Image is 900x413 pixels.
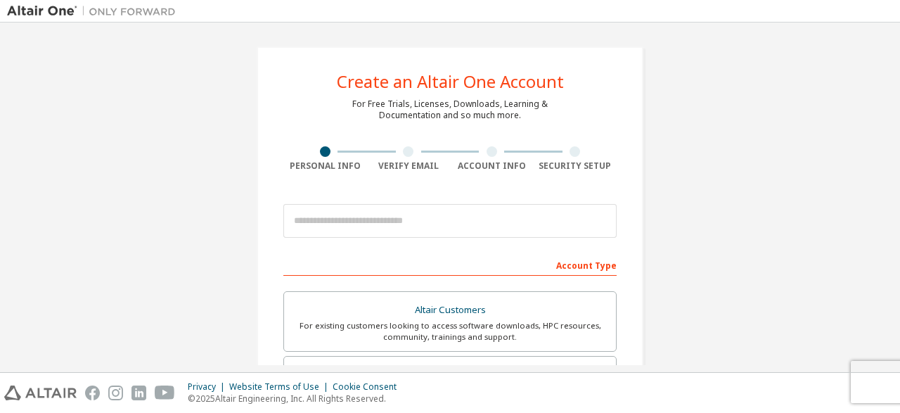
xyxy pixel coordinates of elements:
img: linkedin.svg [131,386,146,400]
div: Account Type [283,253,617,276]
div: Students [292,365,607,385]
img: instagram.svg [108,386,123,400]
p: © 2025 Altair Engineering, Inc. All Rights Reserved. [188,393,405,405]
div: Website Terms of Use [229,381,333,393]
div: Altair Customers [292,300,607,320]
div: Privacy [188,381,229,393]
img: facebook.svg [85,386,100,400]
div: Verify Email [367,160,451,172]
div: Cookie Consent [333,381,405,393]
div: For Free Trials, Licenses, Downloads, Learning & Documentation and so much more. [352,99,548,121]
img: Altair One [7,4,183,18]
img: altair_logo.svg [4,386,77,400]
div: For existing customers looking to access software downloads, HPC resources, community, trainings ... [292,320,607,343]
img: youtube.svg [155,386,175,400]
div: Personal Info [283,160,367,172]
div: Security Setup [534,160,617,172]
div: Create an Altair One Account [337,73,564,90]
div: Account Info [450,160,534,172]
